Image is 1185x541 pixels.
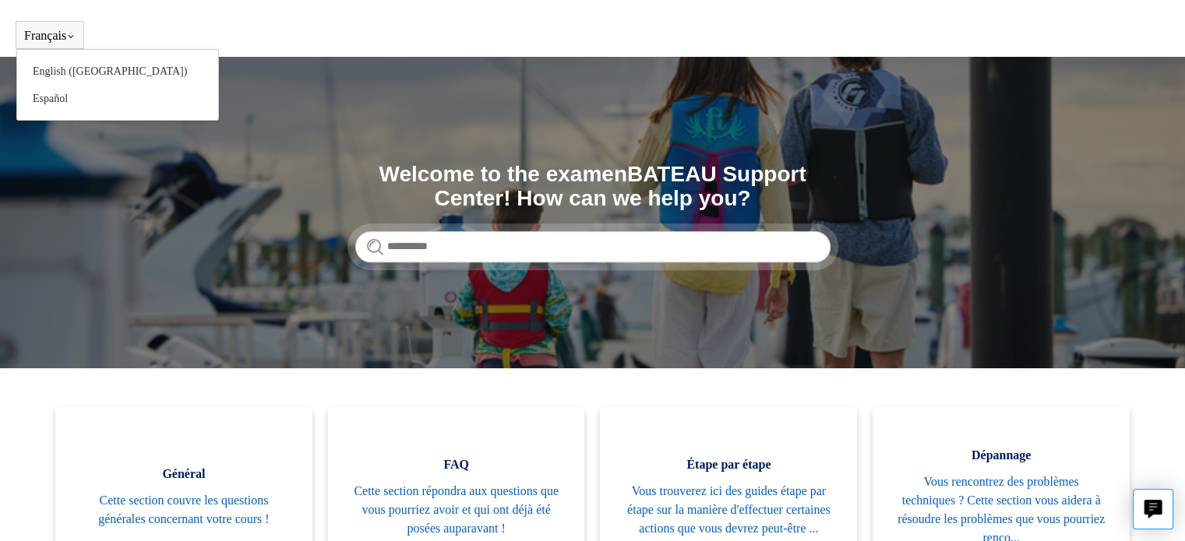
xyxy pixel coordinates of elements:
span: Cette section répondra aux questions que vous pourriez avoir et qui ont déjà été posées auparavant ! [351,482,562,538]
button: Live chat [1133,489,1173,529]
span: Dépannage [896,446,1106,465]
span: Vous trouverez ici des guides étape par étape sur la manière d'effectuer certaines actions que vo... [623,482,834,538]
a: English ([GEOGRAPHIC_DATA]) [17,58,218,85]
a: Español [17,85,218,112]
span: Général [79,465,289,483]
button: Français [24,29,76,43]
span: Étape par étape [623,455,834,474]
input: Rechercher [355,231,831,262]
span: FAQ [351,455,562,474]
span: Cette section couvre les questions générales concernant votre cours ! [79,491,289,529]
h1: Welcome to the examenBATEAU Support Center! How can we help you? [355,163,831,211]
